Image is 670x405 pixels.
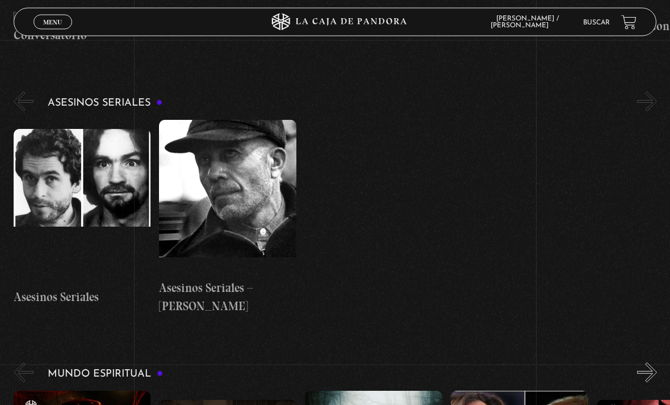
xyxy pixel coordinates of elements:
a: Asesinos Seriales [14,120,151,315]
h4: [PERSON_NAME] – Conversatorio [14,9,151,44]
a: Buscar [583,19,610,26]
h3: Mundo Espiritual [48,369,164,380]
h3: Asesinos Seriales [48,98,163,109]
span: Cerrar [40,28,66,36]
h4: Asesinos Seriales [14,289,151,307]
a: View your shopping cart [621,15,636,30]
button: Next [637,363,657,383]
button: Previous [14,363,33,383]
span: [PERSON_NAME] / [PERSON_NAME] [491,15,560,29]
button: Previous [14,92,33,112]
span: Menu [43,19,62,26]
h4: Asesinos Seriales – [PERSON_NAME] [159,279,296,315]
button: Next [637,92,657,112]
a: Asesinos Seriales – [PERSON_NAME] [159,120,296,315]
